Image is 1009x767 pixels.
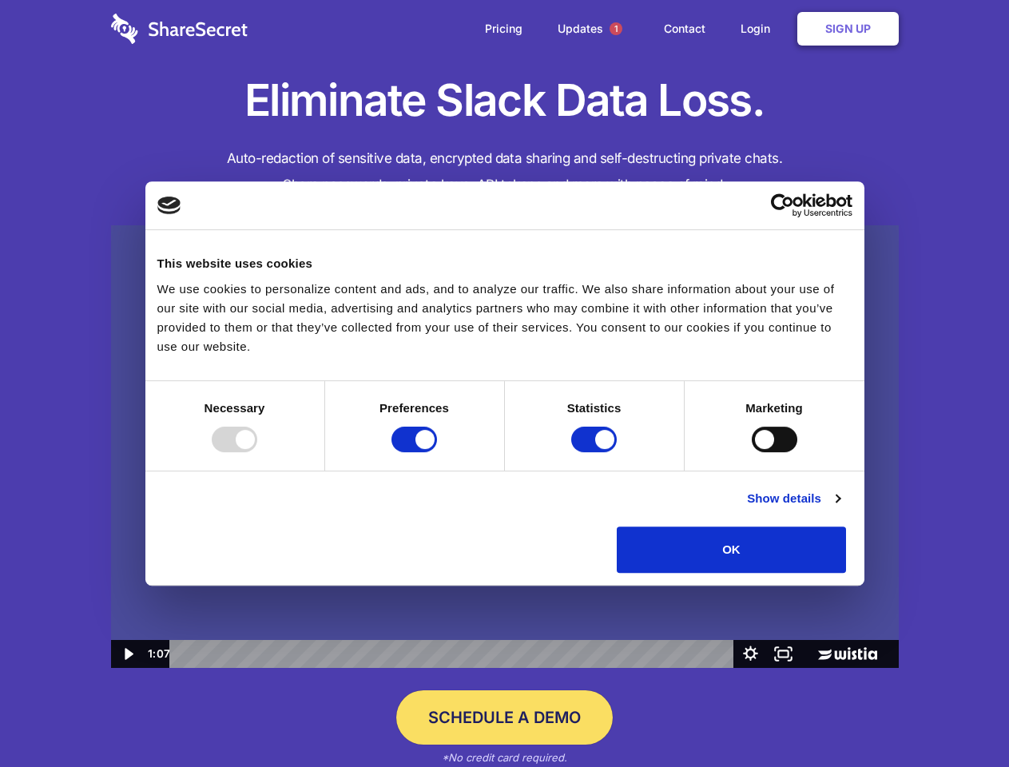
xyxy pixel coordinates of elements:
span: 1 [610,22,622,35]
a: Contact [648,4,721,54]
div: This website uses cookies [157,254,852,273]
img: logo [157,197,181,214]
a: Wistia Logo -- Learn More [800,640,898,668]
a: Sign Up [797,12,899,46]
strong: Marketing [745,401,803,415]
strong: Necessary [205,401,265,415]
a: Show details [747,489,840,508]
img: logo-wordmark-white-trans-d4663122ce5f474addd5e946df7df03e33cb6a1c49d2221995e7729f52c070b2.svg [111,14,248,44]
strong: Statistics [567,401,622,415]
button: OK [617,527,846,573]
button: Play Video [111,640,144,668]
h4: Auto-redaction of sensitive data, encrypted data sharing and self-destructing private chats. Shar... [111,145,899,198]
strong: Preferences [379,401,449,415]
h1: Eliminate Slack Data Loss. [111,72,899,129]
em: *No credit card required. [442,751,567,764]
button: Fullscreen [767,640,800,668]
a: Usercentrics Cookiebot - opens in a new window [713,193,852,217]
button: Show settings menu [734,640,767,668]
div: We use cookies to personalize content and ads, and to analyze our traffic. We also share informat... [157,280,852,356]
a: Pricing [469,4,538,54]
div: Playbar [182,640,726,668]
img: Sharesecret [111,225,899,669]
a: Schedule a Demo [396,690,613,745]
a: Login [725,4,794,54]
